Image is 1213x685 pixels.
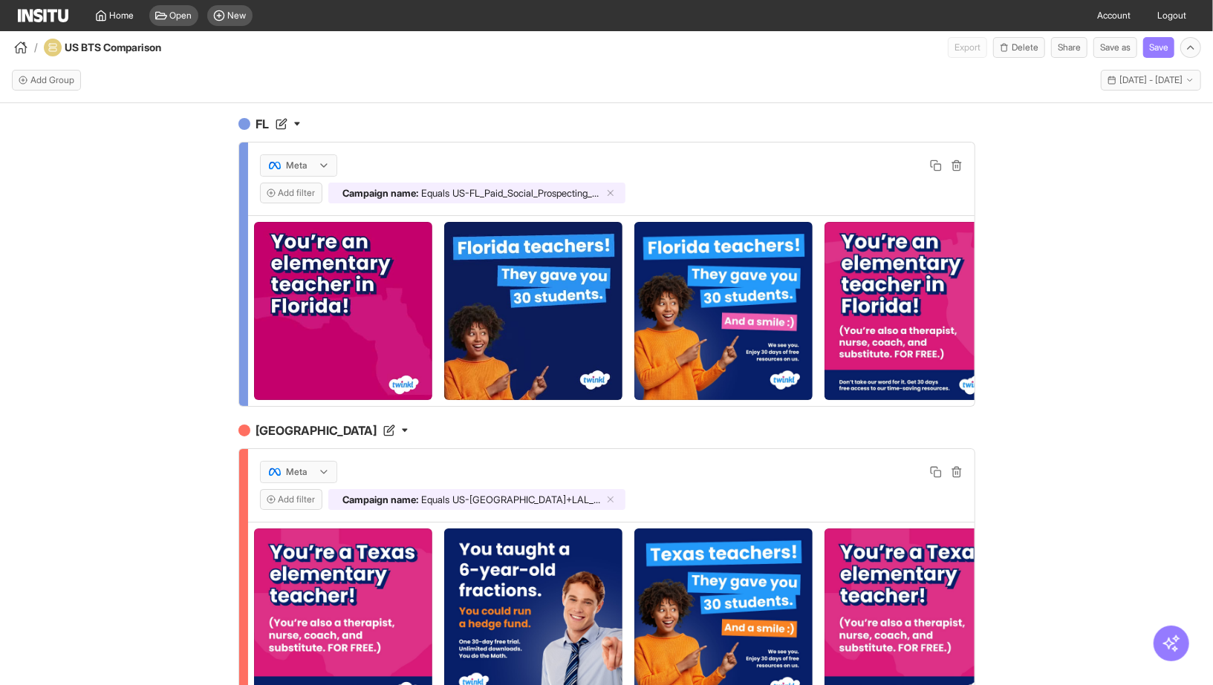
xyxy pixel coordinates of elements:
button: Delete [993,37,1045,58]
span: Open [170,10,192,22]
button: Export [948,37,987,58]
div: Campaign name:EqualsUS-[GEOGRAPHIC_DATA]+LAL_Sales_BTS_Aug25 [328,489,625,510]
span: Equals [422,187,450,199]
button: / [12,39,38,56]
button: Share [1051,37,1087,58]
button: [DATE] - [DATE] [1101,70,1201,91]
h4: [GEOGRAPHIC_DATA] [238,422,975,439]
h4: US BTS Comparison [65,40,201,55]
button: Add filter [260,489,322,510]
button: Add Group [12,70,81,91]
span: US-[GEOGRAPHIC_DATA]+LAL_Sales_BTS_Aug25 [453,494,601,505]
img: kxaidefsnuo2zohanif7 [825,222,1003,400]
button: Save [1143,37,1174,58]
button: Save as [1093,37,1137,58]
span: / [34,40,38,55]
button: Add filter [260,183,322,203]
span: US-FL_Paid_Social_Prospecting_Interests+LAL_Sales_BTS_Aug25 [453,187,601,199]
span: Home [110,10,134,22]
span: [DATE] - [DATE] [1119,74,1183,86]
span: Campaign name : [343,187,419,199]
h4: FL [238,115,975,133]
div: US BTS Comparison [44,39,201,56]
span: New [228,10,247,22]
div: Campaign name:EqualsUS-FL_Paid_Social_Prospecting_Interests+LAL_Sales_BTS_Aug25 [328,183,625,203]
span: Can currently only export from Insights reports. [948,37,987,58]
img: vhhdg1l0ffpukv9x8aj0 [634,222,813,400]
span: Campaign name : [343,494,419,505]
span: Equals [422,494,450,505]
img: Logo [18,9,68,22]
